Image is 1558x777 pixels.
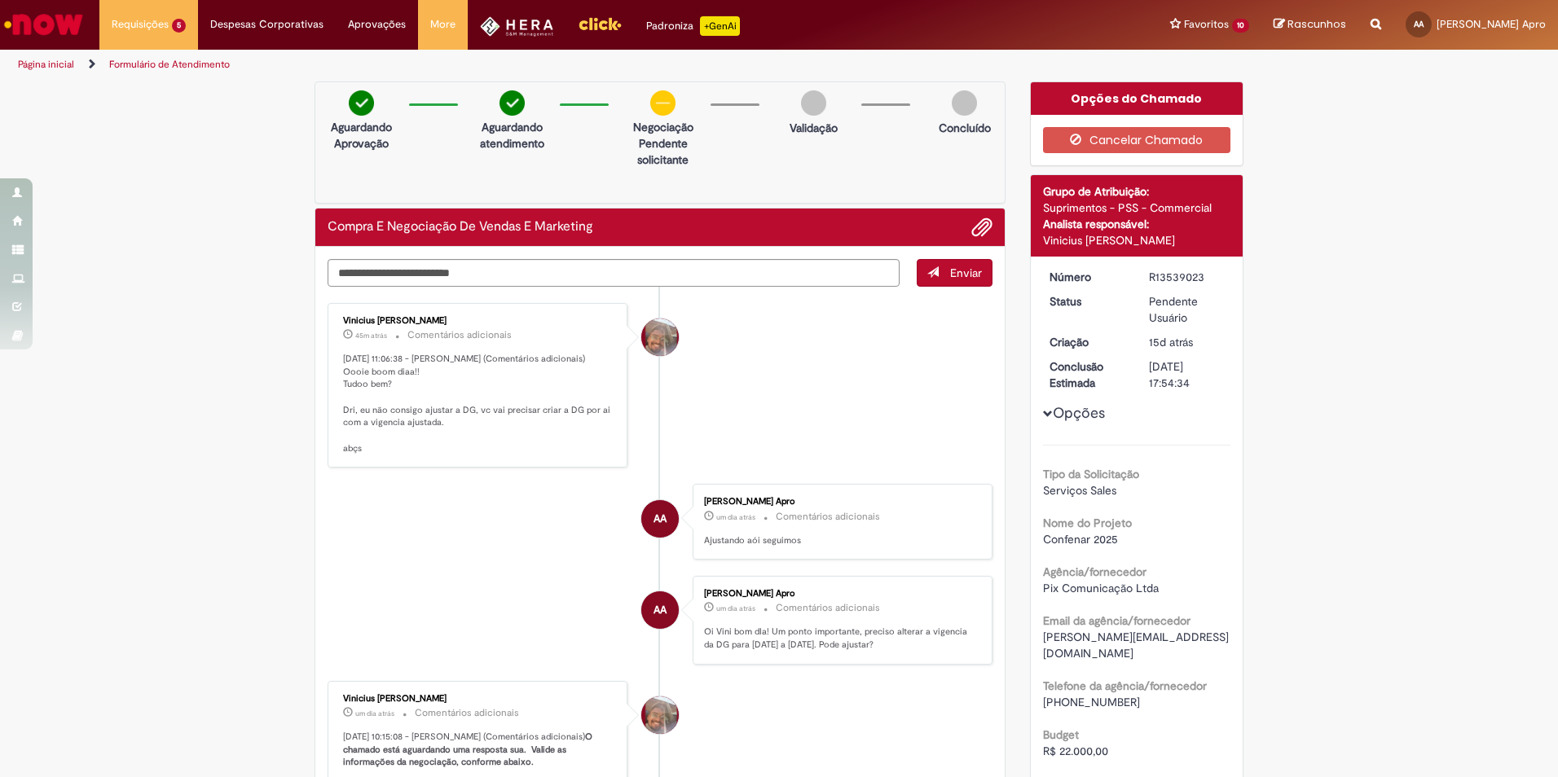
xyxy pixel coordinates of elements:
[1414,19,1424,29] span: AA
[109,58,230,71] a: Formulário de Atendimento
[776,510,880,524] small: Comentários adicionais
[1184,16,1229,33] span: Favoritos
[355,331,387,340] time: 30/09/2025 11:06:38
[917,259,992,287] button: Enviar
[1043,483,1116,498] span: Serviços Sales
[348,16,406,33] span: Aprovações
[1149,293,1225,326] div: Pendente Usuário
[473,119,552,151] p: Aguardando atendimento
[704,589,975,599] div: [PERSON_NAME] Apro
[1037,358,1138,391] dt: Conclusão Estimada
[343,694,614,704] div: Vinicius [PERSON_NAME]
[1437,17,1546,31] span: [PERSON_NAME] Apro
[322,119,401,151] p: Aguardando Aprovação
[210,16,323,33] span: Despesas Corporativas
[704,534,975,547] p: Ajustando aói seguimos
[641,318,679,356] div: Vinicius Rafael De Souza
[1031,82,1243,115] div: Opções do Chamado
[646,16,740,36] div: Padroniza
[1043,695,1140,709] span: [PHONE_NUMBER]
[480,16,554,37] img: HeraLogo.png
[1043,564,1146,579] b: Agência/fornecedor
[704,626,975,651] p: Oi Vini bom dIa! Um ponto importante, preciso alterar a vigencia da DG para [DATE] a [DATE]. Pode...
[12,50,1027,80] ul: Trilhas de página
[1037,269,1138,285] dt: Número
[950,266,982,280] span: Enviar
[952,90,977,116] img: img-circle-grey.png
[1043,467,1139,481] b: Tipo da Solicitação
[1043,744,1108,758] span: R$ 22.000,00
[355,709,394,718] time: 29/09/2025 10:15:08
[700,16,740,36] p: +GenAi
[716,512,755,522] time: 29/09/2025 10:26:53
[716,604,755,613] span: um dia atrás
[500,90,525,116] img: check-circle-green.png
[1043,516,1132,530] b: Nome do Projeto
[1043,200,1231,216] div: Suprimentos - PSS - Commercial
[355,331,387,340] span: 45m atrás
[641,591,679,629] div: Adriana Da Silva Apro
[578,11,622,36] img: click_logo_yellow_360x200.png
[654,590,667,630] span: AA
[18,58,74,71] a: Página inicial
[1149,334,1225,350] div: 16/09/2025 11:14:18
[112,16,169,33] span: Requisições
[623,119,702,135] p: Negociação
[1043,581,1159,595] span: Pix Comunicação Ltda
[1043,127,1231,153] button: Cancelar Chamado
[1274,17,1346,33] a: Rascunhos
[1287,16,1346,32] span: Rascunhos
[939,120,991,136] p: Concluído
[1037,293,1138,309] dt: Status
[654,499,667,538] span: AA
[1149,358,1225,391] div: [DATE] 17:54:34
[2,8,86,41] img: ServiceNow
[1043,232,1231,248] div: Vinicius [PERSON_NAME]
[971,217,992,238] button: Adicionar anexos
[716,604,755,613] time: 29/09/2025 10:26:39
[355,709,394,718] span: um dia atrás
[407,328,512,342] small: Comentários adicionais
[1232,19,1249,33] span: 10
[704,497,975,507] div: [PERSON_NAME] Apro
[1037,334,1138,350] dt: Criação
[1043,216,1231,232] div: Analista responsável:
[716,512,755,522] span: um dia atrás
[801,90,826,116] img: img-circle-grey.png
[641,696,679,734] div: Vinicius Rafael De Souza
[343,316,614,326] div: Vinicius [PERSON_NAME]
[1043,678,1207,693] b: Telefone da agência/fornecedor
[430,16,456,33] span: More
[1149,335,1193,349] time: 16/09/2025 11:14:18
[650,90,676,116] img: circle-minus.png
[1043,532,1118,547] span: Confenar 2025
[1149,335,1193,349] span: 15d atrás
[776,601,880,615] small: Comentários adicionais
[343,353,614,455] p: [DATE] 11:06:38 - [PERSON_NAME] (Comentários adicionais) Oooie boom diaa!! Tudoo bem? Dri, eu não...
[349,90,374,116] img: check-circle-green.png
[172,19,186,33] span: 5
[328,220,593,235] h2: Compra E Negociação De Vendas E Marketing Histórico de tíquete
[790,120,838,136] p: Validação
[328,259,900,287] textarea: Digite sua mensagem aqui...
[415,706,519,720] small: Comentários adicionais
[1149,269,1225,285] div: R13539023
[1043,630,1229,661] span: [PERSON_NAME][EMAIL_ADDRESS][DOMAIN_NAME]
[1043,183,1231,200] div: Grupo de Atribuição:
[623,135,702,168] p: Pendente solicitante
[1043,727,1079,742] b: Budget
[641,500,679,538] div: Adriana Da Silva Apro
[1043,613,1191,628] b: Email da agência/fornecedor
